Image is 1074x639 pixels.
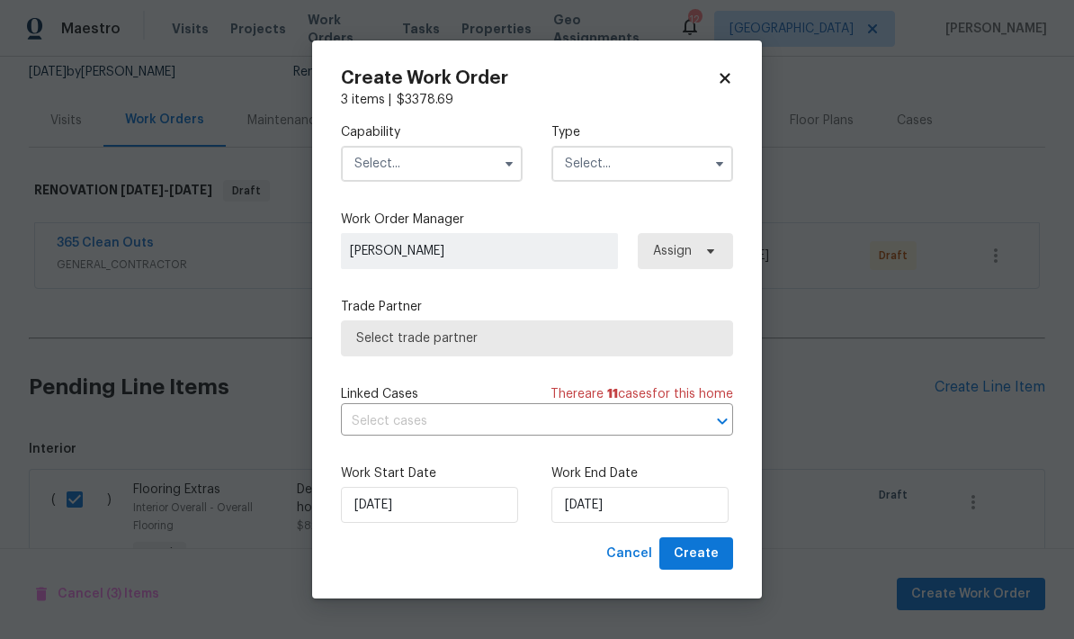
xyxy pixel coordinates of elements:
span: 11 [607,388,618,400]
input: M/D/YYYY [341,487,518,523]
button: Show options [709,153,730,175]
h2: Create Work Order [341,69,717,87]
span: Cancel [606,543,652,565]
span: Create [674,543,719,565]
input: Select... [341,146,523,182]
span: There are case s for this home [550,385,733,403]
label: Work Start Date [341,464,523,482]
label: Work End Date [551,464,733,482]
span: Assign [653,242,692,260]
div: 3 items | [341,91,733,109]
button: Cancel [599,537,659,571]
label: Type [551,123,733,141]
label: Work Order Manager [341,211,733,229]
span: $ 3378.69 [397,94,453,106]
span: [PERSON_NAME] [350,242,609,260]
label: Capability [341,123,523,141]
label: Trade Partner [341,298,733,316]
input: Select... [551,146,733,182]
input: M/D/YYYY [551,487,729,523]
span: Select trade partner [356,329,718,347]
span: Linked Cases [341,385,418,403]
button: Create [659,537,733,571]
button: Show options [498,153,520,175]
button: Open [710,409,735,434]
input: Select cases [341,408,683,436]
